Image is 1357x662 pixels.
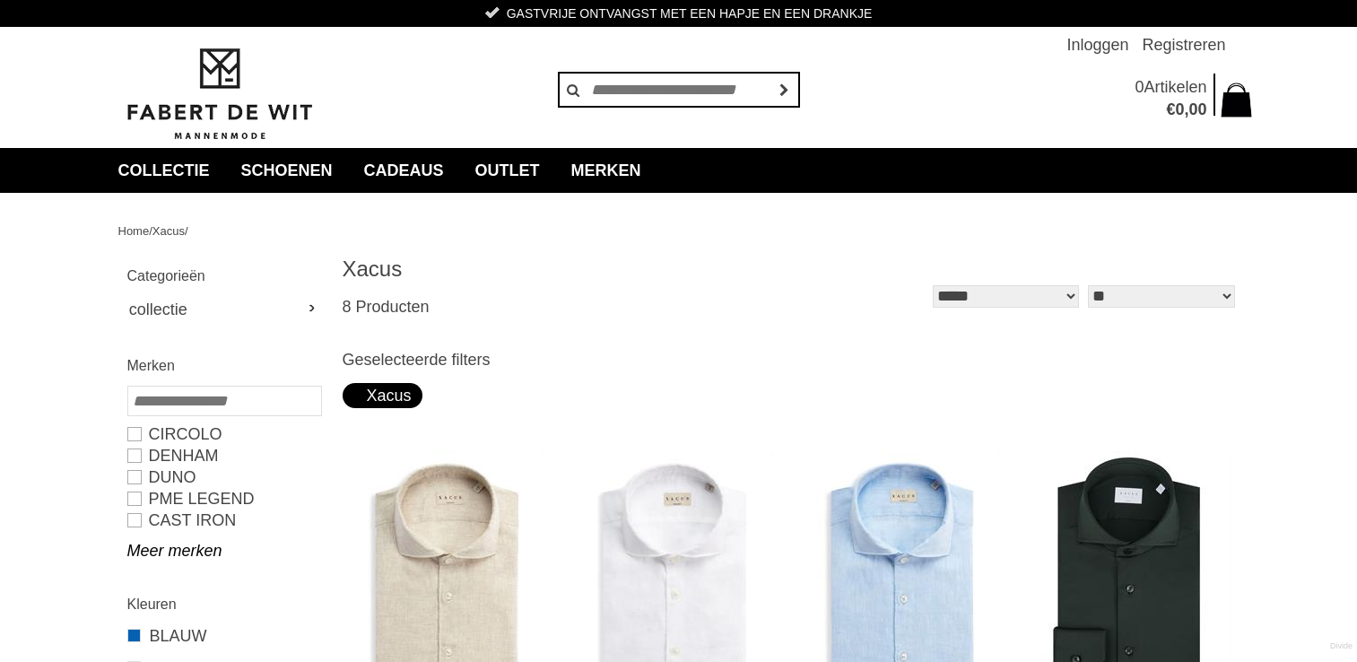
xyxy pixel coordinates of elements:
span: , [1184,100,1188,118]
h1: Xacus [343,256,791,283]
img: Fabert de Wit [118,46,320,143]
span: 0 [1135,78,1144,96]
a: Schoenen [228,148,346,193]
a: Registreren [1142,27,1225,63]
span: / [185,224,188,238]
a: Xacus [152,224,185,238]
a: Home [118,224,150,238]
a: PME LEGEND [127,488,320,510]
a: Duno [127,466,320,488]
h2: Merken [127,354,320,377]
span: Artikelen [1144,78,1206,96]
a: collectie [105,148,223,193]
h3: Geselecteerde filters [343,350,1240,370]
h2: Categorieën [127,265,320,287]
span: 00 [1188,100,1206,118]
a: Cadeaus [351,148,457,193]
a: Outlet [462,148,553,193]
div: Xacus [353,383,412,408]
a: collectie [127,296,320,323]
span: 8 Producten [343,298,430,316]
h2: Kleuren [127,593,320,615]
a: DENHAM [127,445,320,466]
a: BLAUW [127,624,320,648]
span: 0 [1175,100,1184,118]
a: CAST IRON [127,510,320,531]
a: Merken [558,148,655,193]
a: Meer merken [127,540,320,562]
span: € [1166,100,1175,118]
a: Divide [1330,635,1353,658]
a: Circolo [127,423,320,445]
a: Inloggen [1066,27,1128,63]
span: / [149,224,152,238]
